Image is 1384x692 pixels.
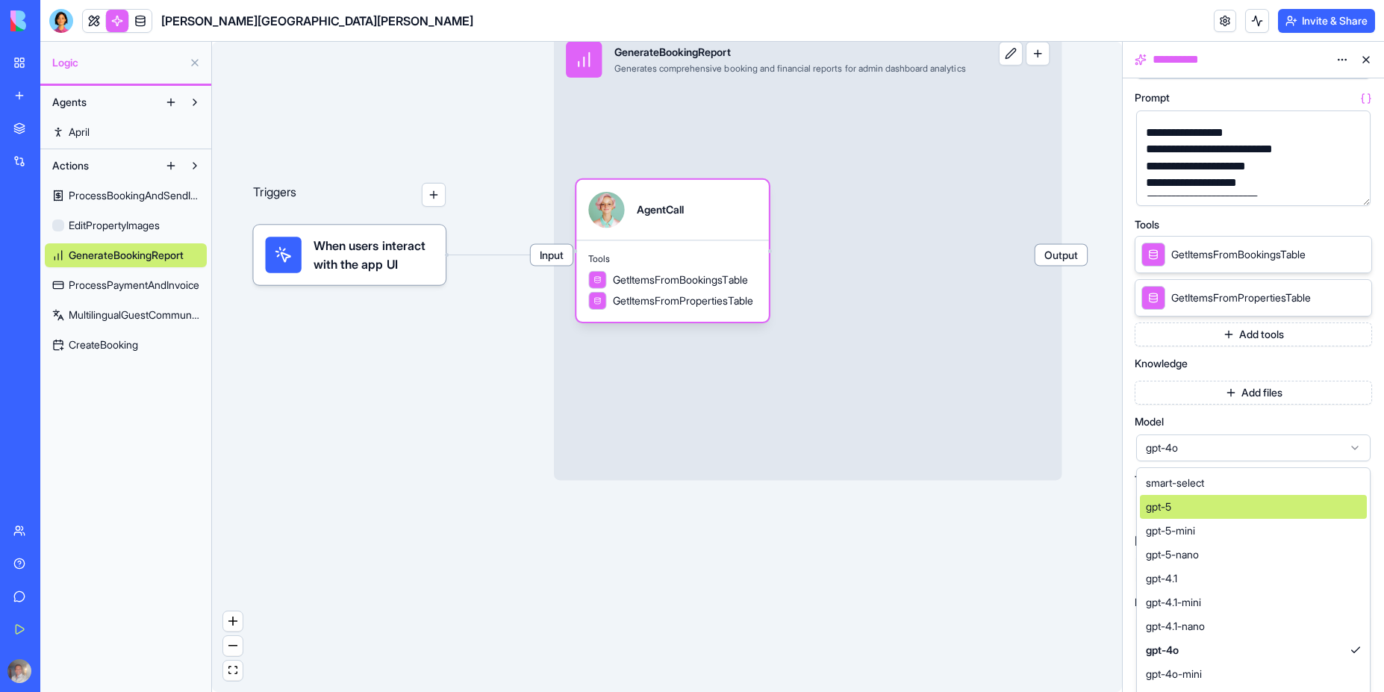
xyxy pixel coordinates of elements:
[253,225,446,285] div: When users interact with the app UI
[1146,595,1201,610] span: gpt-4.1-mini
[52,158,89,173] span: Actions
[45,273,207,297] a: ProcessPaymentAndInvoice
[613,293,753,308] span: GetItemsFromPropertiesTable
[45,303,207,327] a: MultilingualGuestCommunication
[1135,322,1372,346] button: Add tools
[69,218,160,233] span: EditPropertyImages
[1146,476,1204,490] span: smart-select
[1171,247,1306,262] span: GetItemsFromBookingsTable
[637,202,684,217] div: AgentCall
[69,125,90,140] span: April
[45,184,207,208] a: ProcessBookingAndSendInvoice
[45,120,207,144] a: April
[45,90,159,114] button: Agents
[576,180,769,322] div: AgentCallToolsGetItemsFromBookingsTableGetItemsFromPropertiesTable
[223,611,243,632] button: zoom in
[1171,290,1311,305] span: GetItemsFromPropertiesTable
[1146,619,1205,634] span: gpt-4.1-nano
[1146,547,1199,562] span: gpt-5-nano
[588,252,756,264] span: Tools
[1146,440,1343,455] span: gpt-4o
[69,337,138,352] span: CreateBooking
[45,243,207,267] a: GenerateBookingReport
[10,10,103,31] img: logo
[1146,499,1171,514] span: gpt-5
[1135,597,1175,608] span: Provider
[1135,475,1196,485] span: Temperature
[1135,417,1164,427] span: Model
[1146,667,1202,682] span: gpt-4o-mini
[45,333,207,357] a: CreateBooking
[1146,571,1177,586] span: gpt-4.1
[613,272,748,287] span: GetItemsFromBookingsTable
[1135,381,1372,405] button: Add files
[69,188,199,203] span: ProcessBookingAndSendInvoice
[69,278,199,293] span: ProcessPaymentAndInvoice
[223,661,243,681] button: fit view
[554,30,1062,481] div: InputGenerateBookingReportGenerates comprehensive booking and financial reports for admin dashboa...
[69,248,184,263] span: GenerateBookingReport
[253,183,296,207] p: Triggers
[69,308,199,322] span: MultilingualGuestCommunication
[45,154,159,178] button: Actions
[1135,219,1159,230] span: Tools
[531,244,573,265] span: Input
[7,659,31,683] img: ACg8ocIoKTluYVx1WVSvMTc6vEhh8zlEulljtIG1Q6EjfdS3E24EJStT=s96-c
[1135,93,1170,103] span: Prompt
[614,45,966,60] div: GenerateBookingReport
[223,636,243,656] button: zoom out
[314,237,434,272] span: When users interact with the app UI
[52,55,183,70] span: Logic
[52,95,87,110] span: Agents
[1135,358,1188,369] span: Knowledge
[161,12,473,30] span: [PERSON_NAME][GEOGRAPHIC_DATA][PERSON_NAME]
[1146,643,1179,658] span: gpt-4o
[253,134,446,284] div: Triggers
[1278,9,1375,33] button: Invite & Share
[614,63,966,75] div: Generates comprehensive booking and financial reports for admin dashboard analytics
[1135,536,1218,546] span: [PERSON_NAME]
[45,213,207,237] a: EditPropertyImages
[1146,523,1195,538] span: gpt-5-mini
[1035,244,1087,265] span: Output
